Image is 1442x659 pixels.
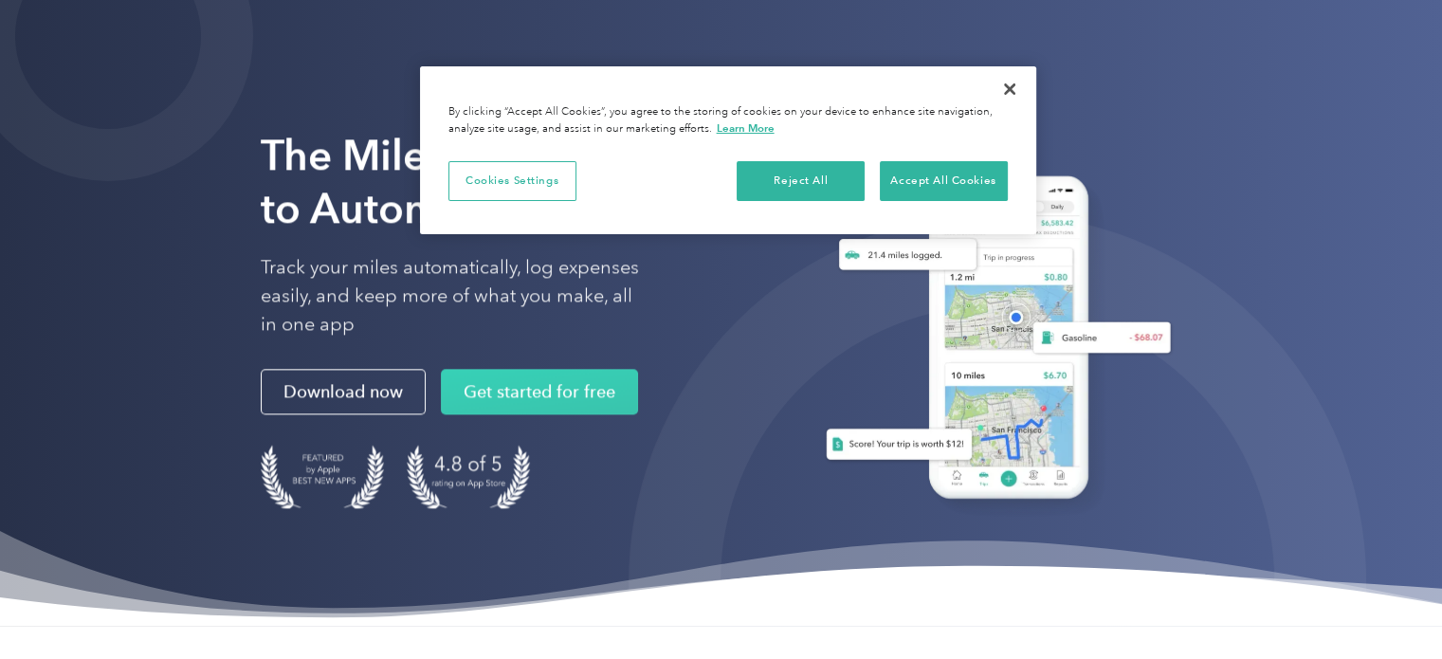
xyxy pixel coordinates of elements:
div: Cookie banner [420,66,1036,234]
button: Cookies Settings [448,161,576,201]
img: Badge for Featured by Apple Best New Apps [261,445,384,508]
img: 4.9 out of 5 stars on the app store [407,445,530,508]
div: Privacy [420,66,1036,234]
p: Track your miles automatically, log expenses easily, and keep more of what you make, all in one app [261,253,640,339]
a: More information about your privacy, opens in a new tab [717,121,775,135]
button: Accept All Cookies [880,161,1008,201]
button: Reject All [737,161,865,201]
button: Close [989,68,1031,110]
a: Download now [261,369,426,414]
a: Get started for free [441,369,638,414]
div: By clicking “Accept All Cookies”, you agree to the storing of cookies on your device to enhance s... [448,104,1008,137]
strong: The Mileage Tracking App to Automate Your Logs [261,130,763,233]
